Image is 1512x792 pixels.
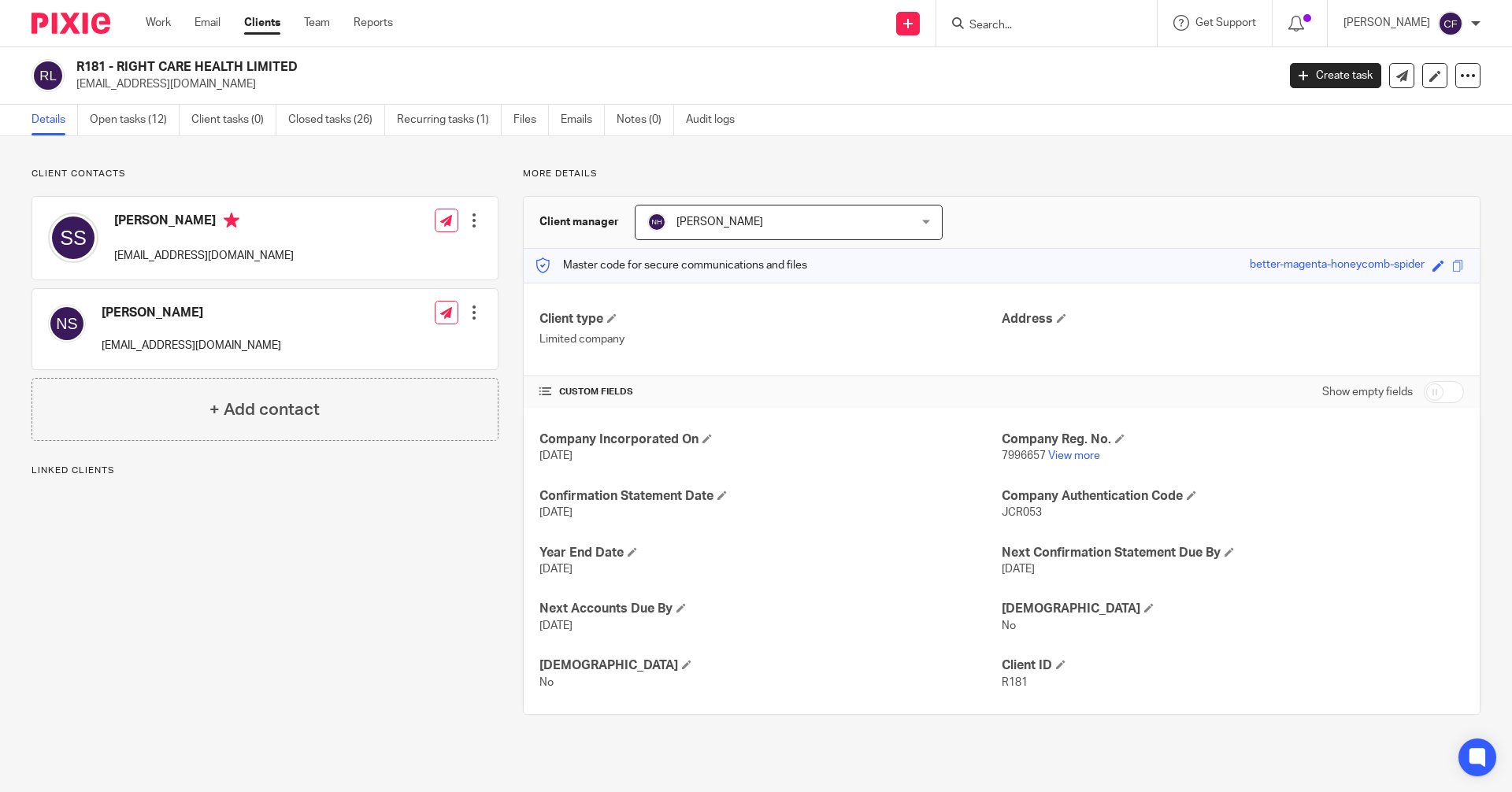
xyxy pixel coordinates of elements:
a: Clients [244,15,280,31]
p: Master code for secure communications and files [535,257,807,273]
p: Client contacts [31,168,498,180]
img: Pixie [31,13,110,34]
p: [PERSON_NAME] [1343,15,1430,31]
a: Notes (0) [617,105,674,135]
h4: Client ID [1002,657,1464,674]
span: JCR053 [1002,507,1042,518]
h2: R181 - RIGHT CARE HEALTH LIMITED [76,59,1028,76]
span: [PERSON_NAME] [676,217,763,228]
a: Emails [561,105,605,135]
span: [DATE] [539,450,573,461]
h4: CUSTOM FIELDS [539,386,1002,398]
p: Linked clients [31,464,498,477]
h4: [PERSON_NAME] [102,305,281,321]
p: [EMAIL_ADDRESS][DOMAIN_NAME] [114,248,294,264]
a: Closed tasks (26) [288,105,385,135]
span: [DATE] [539,620,573,631]
h4: Next Accounts Due By [539,601,1002,617]
p: More details [523,168,1480,180]
h4: Next Confirmation Statement Due By [1002,545,1464,561]
a: Create task [1290,63,1381,88]
h4: [DEMOGRAPHIC_DATA] [1002,601,1464,617]
h4: [PERSON_NAME] [114,213,294,232]
a: View more [1048,450,1100,461]
a: Work [146,15,171,31]
span: [DATE] [539,507,573,518]
span: [DATE] [1002,564,1035,575]
img: svg%3E [1438,11,1463,36]
div: better-magenta-honeycomb-spider [1250,257,1425,275]
img: svg%3E [31,59,65,92]
h4: Company Incorporated On [539,431,1002,448]
a: Files [513,105,549,135]
p: [EMAIL_ADDRESS][DOMAIN_NAME] [76,76,1266,92]
a: Reports [354,15,393,31]
span: No [539,677,554,688]
input: Search [968,19,1110,33]
h4: Client type [539,311,1002,328]
h4: Year End Date [539,545,1002,561]
span: No [1002,620,1016,631]
p: Limited company [539,331,1002,347]
a: Audit logs [686,105,747,135]
h4: + Add contact [209,398,320,422]
p: [EMAIL_ADDRESS][DOMAIN_NAME] [102,338,281,353]
h4: Company Authentication Code [1002,488,1464,505]
a: Email [195,15,220,31]
span: 7996657 [1002,450,1046,461]
h4: Company Reg. No. [1002,431,1464,448]
a: Open tasks (12) [90,105,180,135]
h3: Client manager [539,214,619,230]
i: Primary [224,213,239,228]
a: Client tasks (0) [191,105,276,135]
a: Recurring tasks (1) [397,105,502,135]
a: Details [31,105,78,135]
img: svg%3E [48,213,98,263]
h4: [DEMOGRAPHIC_DATA] [539,657,1002,674]
label: Show empty fields [1322,384,1413,400]
span: [DATE] [539,564,573,575]
img: svg%3E [647,213,666,231]
h4: Confirmation Statement Date [539,488,1002,505]
h4: Address [1002,311,1464,328]
a: Team [304,15,330,31]
img: svg%3E [48,305,86,342]
span: Get Support [1195,17,1256,28]
span: R181 [1002,677,1028,688]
